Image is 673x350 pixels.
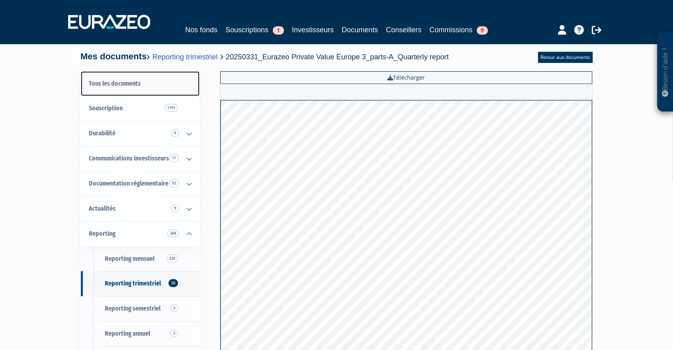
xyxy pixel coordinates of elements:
span: 1 [273,26,284,35]
a: Reporting trimestriel [152,53,217,61]
a: Commissions9 [429,24,488,35]
span: Reporting [89,230,115,237]
a: Communications investisseurs 11 [81,146,200,171]
img: 1732889491-logotype_eurazeo_blanc_rvb.png [68,15,150,29]
span: 1191 [164,104,178,112]
span: 3 [170,304,178,312]
span: 9 [477,26,488,35]
span: Reporting annuel [105,330,150,337]
a: Télécharger [220,71,592,84]
span: 9 [171,204,179,212]
a: Nos fonds [185,24,217,35]
span: Reporting mensuel [105,255,155,262]
a: Souscriptions1 [225,24,284,35]
span: 52 [169,179,179,187]
span: Documentation règlementaire [89,180,168,187]
a: Tous les documents [81,71,200,96]
a: Conseillers [386,24,421,35]
span: Reporting trimestriel [105,280,161,287]
span: 230 [166,254,178,262]
a: Durabilité 9 [81,121,200,146]
h4: Mes documents [80,52,449,61]
a: Actualités 9 [81,196,200,221]
span: 20250331_Eurazeo Private Value Europe 3_parts-A_Quarterly report [226,53,449,61]
span: 9 [171,129,179,137]
a: Reporting annuel3 [81,321,200,346]
span: Durabilité [89,129,115,137]
a: Investisseurs [292,24,334,35]
span: Souscription [89,104,123,112]
a: Souscription1191 [81,96,200,121]
span: 268 [167,229,179,237]
span: Communications investisseurs [89,154,169,162]
a: Documents [342,24,378,35]
p: Besoin d'aide ? [661,36,670,108]
span: Reporting semestriel [105,305,160,312]
span: 11 [169,154,179,162]
span: 20 [168,279,178,287]
span: Actualités [89,205,115,212]
span: 3 [170,329,178,337]
a: Reporting semestriel3 [81,296,200,321]
a: Reporting 268 [81,221,200,246]
a: Documentation règlementaire 52 [81,171,200,196]
a: Reporting mensuel230 [81,246,200,272]
a: Reporting trimestriel20 [81,271,200,296]
a: Retour aux documents [538,52,593,63]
